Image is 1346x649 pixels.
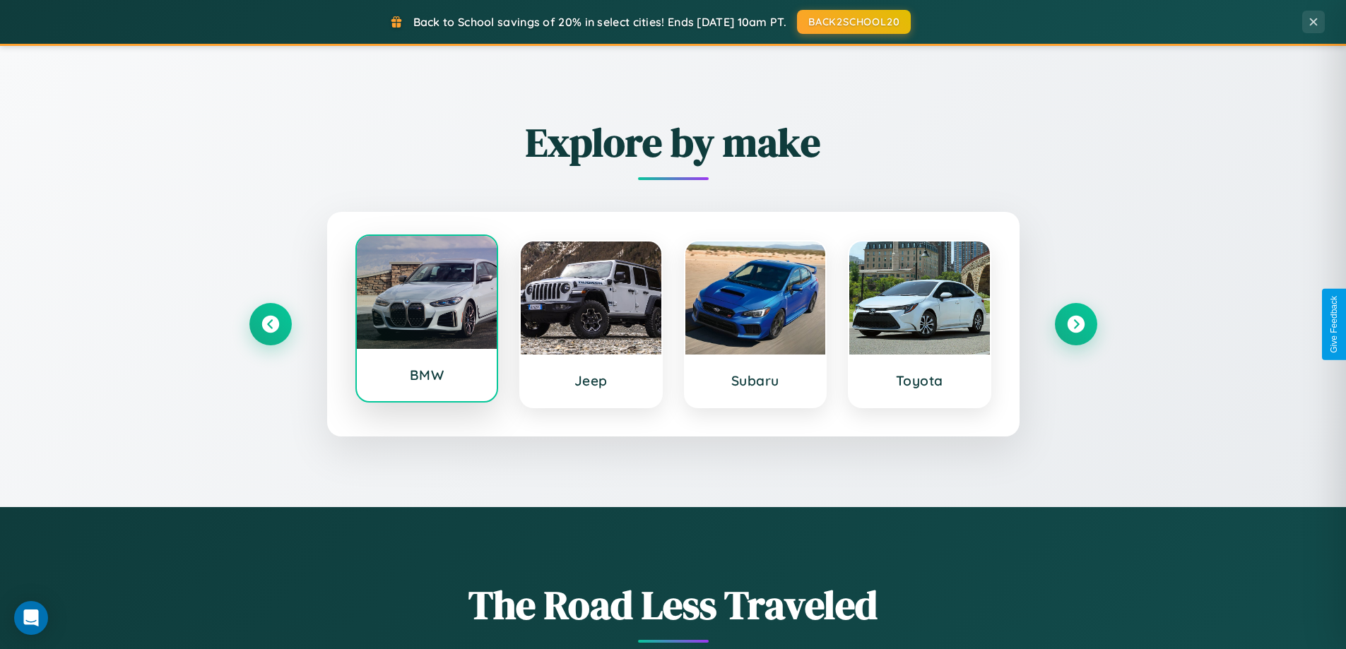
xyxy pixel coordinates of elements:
h1: The Road Less Traveled [249,578,1097,632]
h2: Explore by make [249,115,1097,169]
div: Open Intercom Messenger [14,601,48,635]
h3: Jeep [535,372,647,389]
h3: BMW [371,367,483,383]
button: BACK2SCHOOL20 [797,10,911,34]
h3: Subaru [699,372,812,389]
span: Back to School savings of 20% in select cities! Ends [DATE] 10am PT. [413,15,786,29]
div: Give Feedback [1329,296,1339,353]
h3: Toyota [863,372,976,389]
